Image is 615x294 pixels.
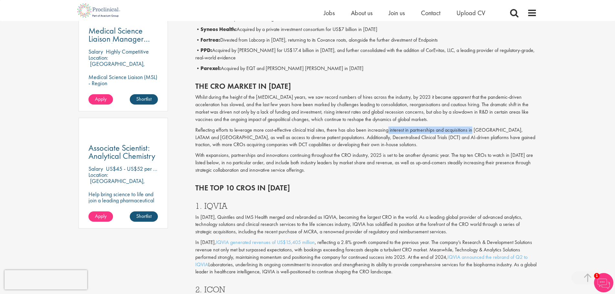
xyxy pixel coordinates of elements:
p: • Acquired by [PERSON_NAME] for US$17.4 billion in [DATE], and further consolidated with the addi... [195,47,537,62]
span: Location: [88,54,108,61]
a: Associate Scientist: Analytical Chemistry [88,144,158,160]
span: Apply [95,213,107,219]
iframe: reCAPTCHA [5,270,87,289]
a: Apply [88,211,113,222]
a: Jobs [324,9,335,17]
a: Upload CV [456,9,485,17]
span: Salary [88,165,103,172]
p: • Acquired by a private investment consortium for US$7 billion in [DATE] [195,26,537,33]
h3: 2. ICON [195,285,537,294]
b: Parexel: [200,65,221,72]
span: Medical Science Liaison Manager (m/w/d) Nephrologie [88,25,150,60]
p: With expansions, partnerships and innovations continuing throughout the CRO industry, 2025 is set... [195,152,537,174]
p: In [DATE], , reflecting a 2.8% growth compared to the previous year. The company’s Research & Dev... [195,239,537,276]
b: PPD: [200,47,212,54]
img: Chatbot [594,273,613,292]
span: 1 [594,273,600,279]
span: Associate Scientist: Analytical Chemistry [88,142,155,161]
span: Location: [88,171,108,178]
p: • Divested from Labcorp in [DATE], returning to its Covance roots, alongside the further divestme... [195,36,537,44]
a: Apply [88,94,113,105]
h3: 1. IQVIA [195,202,537,210]
a: IQVIA announced the rebrand of Q2 to IQVIA [195,254,528,268]
a: Join us [389,9,405,17]
a: Shortlist [130,94,158,105]
p: Medical Science Liaison (MSL) - Region [GEOGRAPHIC_DATA] [88,74,158,92]
h2: The top 10 CROs in [DATE] [195,184,537,192]
span: Salary [88,48,103,55]
p: Reflecting efforts to leverage more cost-effective clinical trial sites, there has also been incr... [195,127,537,149]
span: Apply [95,96,107,102]
a: Contact [421,9,440,17]
p: Whilst during the height of the [MEDICAL_DATA] years, we saw record numbers of hires across the i... [195,94,537,123]
p: • Acquired by EQT and [PERSON_NAME] [PERSON_NAME] in [DATE] [195,65,537,72]
p: Help bring science to life and join a leading pharmaceutical company to play a key role in delive... [88,191,158,228]
h2: The CRO market in [DATE] [195,82,537,90]
p: [GEOGRAPHIC_DATA], [GEOGRAPHIC_DATA] [88,60,145,74]
b: Syneos Health: [200,26,237,33]
p: [GEOGRAPHIC_DATA], [GEOGRAPHIC_DATA] [88,177,145,191]
p: US$45 - US$52 per hour [106,165,163,172]
p: Highly Competitive [106,48,149,55]
a: About us [351,9,373,17]
b: Fortrea: [200,36,220,43]
a: Shortlist [130,211,158,222]
p: In [DATE], Quintiles and IMS Health merged and rebranded as IQVIA, becoming the largest CRO in th... [195,214,537,236]
a: IQVIA generated revenues of US$15,405 million [216,239,315,246]
a: Medical Science Liaison Manager (m/w/d) Nephrologie [88,27,158,43]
